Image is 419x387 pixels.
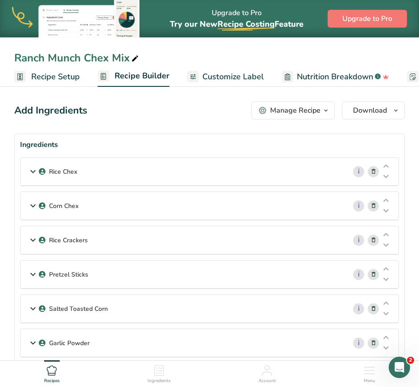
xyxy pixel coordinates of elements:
[353,269,364,280] a: i
[353,200,364,212] a: i
[44,378,60,384] span: Recipes
[20,139,399,150] div: Ingredients
[49,167,77,176] p: Rice Chex
[148,378,171,384] span: Ingredients
[407,357,414,364] span: 2
[353,303,364,314] a: i
[31,71,80,83] span: Recipe Setup
[259,378,276,384] span: Account
[389,357,410,378] iframe: Intercom live chat
[251,102,335,119] button: Manage Recipe
[270,105,320,116] div: Manage Recipe
[98,66,169,87] a: Recipe Builder
[49,338,90,348] p: Garlic Powder
[115,70,169,82] span: Recipe Builder
[44,361,60,385] a: Recipes
[353,235,364,246] a: i
[49,304,108,314] p: Salted Toasted Corn
[218,19,275,29] span: Recipe Costing
[364,378,375,384] span: Menu
[353,105,387,116] span: Download
[21,192,398,220] div: Corn Chex i
[14,67,80,87] a: Recipe Setup
[282,67,389,87] a: Nutrition Breakdown
[49,236,88,245] p: Rice Crackers
[21,295,398,323] div: Salted Toasted Corn i
[21,329,398,357] div: Garlic Powder i
[21,158,398,186] div: Rice Chex i
[170,19,304,29] span: Try our New Feature
[353,338,364,349] a: i
[259,361,276,385] a: Account
[202,71,264,83] span: Customize Label
[21,226,398,254] div: Rice Crackers i
[353,166,364,177] a: i
[187,67,264,87] a: Customize Label
[342,13,392,24] span: Upgrade to Pro
[148,361,171,385] a: Ingredients
[342,102,405,119] button: Download
[170,0,304,37] div: Upgrade to Pro
[49,270,88,279] p: Pretzel Sticks
[21,261,398,289] div: Pretzel Sticks i
[14,103,87,118] div: Add Ingredients
[297,71,373,83] span: Nutrition Breakdown
[328,10,407,28] button: Upgrade to Pro
[14,50,140,66] div: Ranch Munch Chex Mix
[49,201,78,211] p: Corn Chex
